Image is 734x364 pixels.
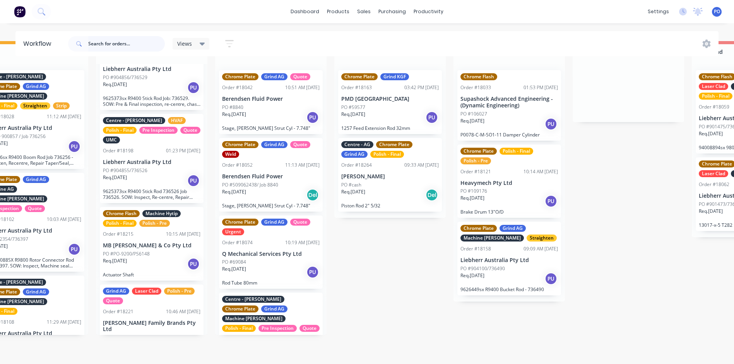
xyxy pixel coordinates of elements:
div: Grind AG [261,73,287,80]
div: Quote [180,127,200,134]
div: Machine [PERSON_NAME] [222,315,286,322]
p: [PERSON_NAME] Family Brands Pty Ltd [103,320,200,333]
div: Quote [290,141,310,148]
div: Chrome FlashOrder #1803301:53 PM [DATE]Supashock Advanced Engineering - (Dynamic Engineering)PO #... [457,70,561,141]
div: Polish - Final [103,127,137,134]
div: 11:29 AM [DATE] [47,319,81,326]
div: PU [68,243,80,255]
div: Chrome Plate [222,305,258,312]
div: Polish - Final [370,151,404,158]
p: MB [PERSON_NAME] & Co Pty Ltd [103,242,200,249]
div: PU [187,174,200,187]
p: Req. [DATE] [222,266,246,273]
div: Chrome Plate [341,73,378,80]
div: Quote [25,205,45,212]
p: PO #cash [341,181,361,188]
div: Order #18062 [699,181,729,188]
div: Chrome Plate [460,225,497,232]
div: Laser Clad [699,83,728,90]
p: Req. [DATE] [103,257,127,264]
p: Req. [DATE] [460,272,484,279]
p: Liebherr Australia Pty Ltd [460,257,558,264]
p: Req. [DATE] [341,111,365,118]
div: 01:23 PM [DATE] [166,147,200,154]
div: 11:12 AM [DATE] [47,113,81,120]
div: Centre - AG [341,141,373,148]
div: PU [545,273,557,285]
div: Grind AG [23,288,49,295]
div: Chrome PlateGrind AGQuoteWeldOrder #1805211:13 AM [DATE]Berendsen Fluid PowerPO #509062438/ Job 8... [219,138,323,212]
div: Grind AG [23,83,49,90]
div: Quote [290,73,310,80]
img: Factory [14,6,26,17]
p: Req. [DATE] [460,117,484,124]
p: PO #109176 [460,188,487,195]
div: 10:15 AM [DATE] [166,231,200,238]
p: Heavymech Pty Ltd [460,180,558,186]
div: PU [545,195,557,207]
div: Order #18215 [103,231,133,238]
p: Liebherr Australia Pty Ltd [103,66,200,72]
p: Req. [DATE] [222,111,246,118]
div: Chrome Flash [103,210,140,217]
div: Grind KGF [380,73,409,80]
div: Pre Inspection [258,325,297,332]
div: Quote [290,219,310,226]
div: Del [306,189,319,201]
div: Order #18052 [222,162,253,169]
div: 10:46 AM [DATE] [166,308,200,315]
div: Laser Clad [132,288,161,295]
div: Order #18198 [103,147,133,154]
div: Chrome Flash [460,73,497,80]
p: P0078-C-M-SO1-11 Damper Cylinder [460,132,558,138]
div: sales [353,6,375,17]
div: Grind AG [500,225,526,232]
div: Quote [103,297,123,304]
div: Quote [299,325,320,332]
p: PMD [GEOGRAPHIC_DATA] [341,96,439,102]
div: HVAF [168,117,186,124]
div: Grind AG [261,141,287,148]
div: productivity [410,6,447,17]
p: Stage, [PERSON_NAME] Strut Cyl - 7.748" [222,203,320,209]
p: PO #69084 [222,259,246,266]
p: Stage, [PERSON_NAME] Strut Cyl - 7.748" [222,125,320,131]
div: Grind AG [103,288,129,295]
div: Chrome Plate [222,141,258,148]
div: Grind AG [261,305,287,312]
div: Chrome FlashMachine HytipPolish - FinalPolish - PreOrder #1821510:15 AM [DATE]MB [PERSON_NAME] & ... [100,207,204,281]
p: Berendsen Fluid Power [222,96,320,102]
span: PO [714,8,720,15]
p: PO #PO-9200/PS6148 [103,250,150,257]
div: Order #18163 [341,84,372,91]
div: Chrome Plate [222,73,258,80]
div: Order #18074 [222,239,253,246]
p: 9626449sx R9400 Bucket Rod - 736490 [460,286,558,292]
div: Centre - [PERSON_NAME] [222,296,284,303]
p: PO #509062438/ Job 8840 [222,181,278,188]
div: PU [68,140,80,153]
div: Polish - Final [500,148,533,155]
p: PO #8840 [222,104,243,111]
div: Chrome PlatePolish - FinalPolish - PreOrder #1812110:14 AM [DATE]Heavymech Pty LtdPO #109176Req.[... [457,145,561,218]
p: Supashock Advanced Engineering - (Dynamic Engineering) [460,96,558,109]
div: PU [306,111,319,124]
input: Search for orders... [88,36,165,52]
p: Liebherr Australia Pty Ltd [103,159,200,166]
p: Req. [DATE] [341,188,365,195]
div: Polish - Pre [460,157,491,164]
div: Centre - [PERSON_NAME] [103,117,165,124]
div: Polish - Final [222,325,256,332]
div: Chrome Plate [376,141,412,148]
p: PO #106027 [460,110,487,117]
div: 09:33 AM [DATE] [404,162,439,169]
div: Urgent [222,228,244,235]
p: Actuator Shaft [103,272,200,278]
div: UMC [103,136,120,143]
div: Centre - AGChrome PlateGrind AGPolish - FinalOrder #1826409:33 AM [DATE][PERSON_NAME]PO #cashReq.... [338,138,442,212]
p: Req. [DATE] [103,81,127,88]
p: [PERSON_NAME] [341,173,439,180]
p: Berendsen Fluid Power [222,173,320,180]
p: Req. [DATE] [699,208,723,215]
div: Chrome Plate [222,219,258,226]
